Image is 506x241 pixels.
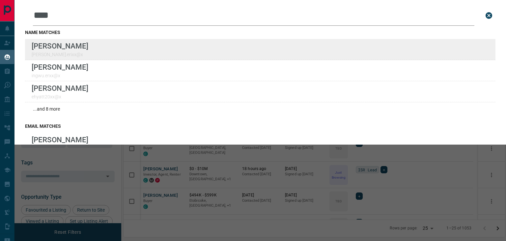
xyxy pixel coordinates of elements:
[32,73,88,78] p: ingwu.erxx@x
[25,123,495,129] h3: email matches
[32,63,88,71] p: [PERSON_NAME]
[25,30,495,35] h3: name matches
[32,94,88,99] p: ehyatt20xx@x
[32,84,88,92] p: [PERSON_NAME]
[32,135,88,144] p: [PERSON_NAME]
[32,52,88,57] p: [PERSON_NAME].erixx@x
[32,42,88,50] p: [PERSON_NAME]
[482,9,495,22] button: close search bar
[25,102,495,116] div: ...and 8 more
